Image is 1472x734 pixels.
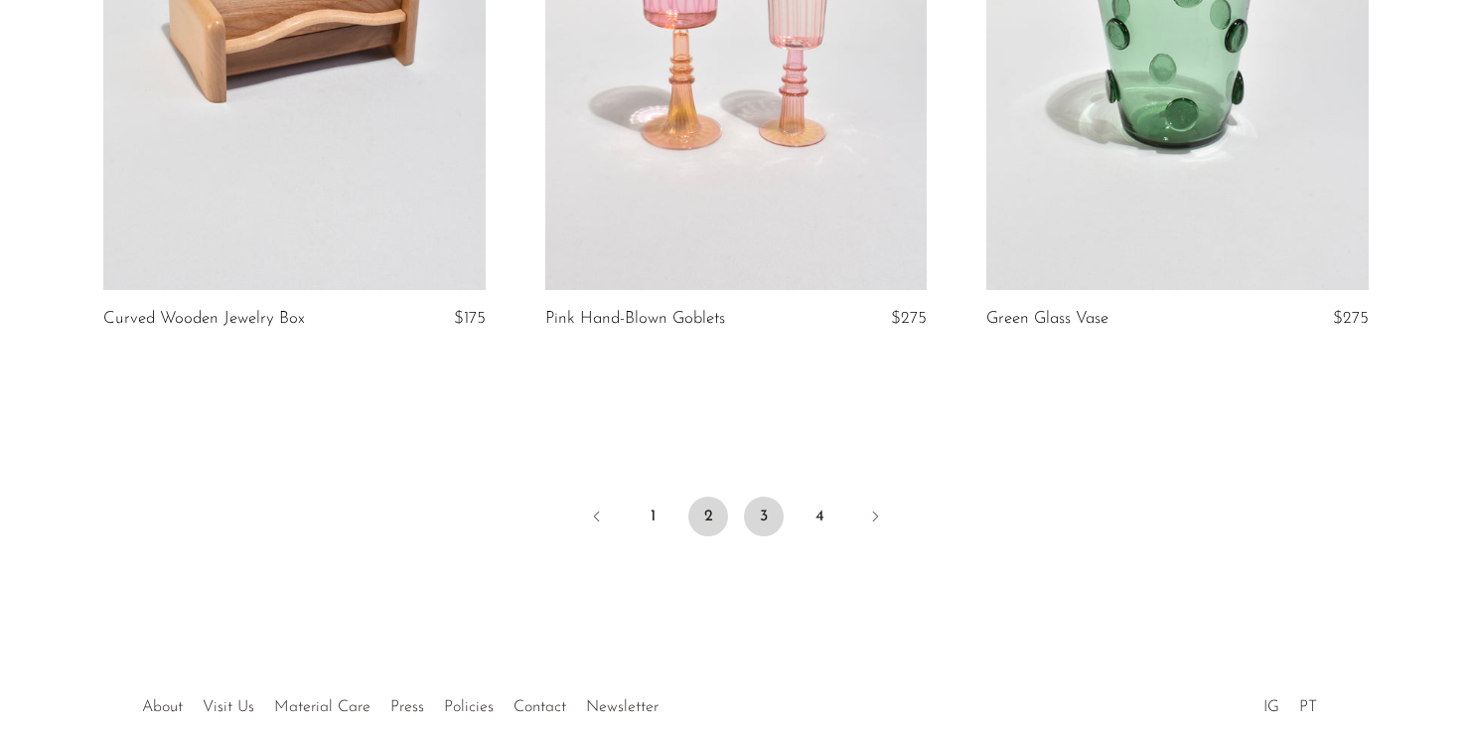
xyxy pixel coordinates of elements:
a: Visit Us [203,699,254,715]
a: Previous [577,497,617,540]
span: $175 [454,310,486,327]
a: Press [390,699,424,715]
a: Material Care [274,699,370,715]
a: 4 [800,497,839,536]
a: Contact [514,699,566,715]
ul: Quick links [132,683,668,721]
ul: Social Medias [1253,683,1327,721]
a: Policies [444,699,494,715]
a: 3 [744,497,784,536]
span: $275 [1333,310,1369,327]
a: IG [1263,699,1279,715]
a: Curved Wooden Jewelry Box [103,310,305,328]
a: 1 [633,497,672,536]
span: $275 [891,310,927,327]
a: Pink Hand-Blown Goblets [545,310,725,328]
a: About [142,699,183,715]
span: 2 [688,497,728,536]
a: Green Glass Vase [986,310,1108,328]
a: PT [1299,699,1317,715]
a: Next [855,497,895,540]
